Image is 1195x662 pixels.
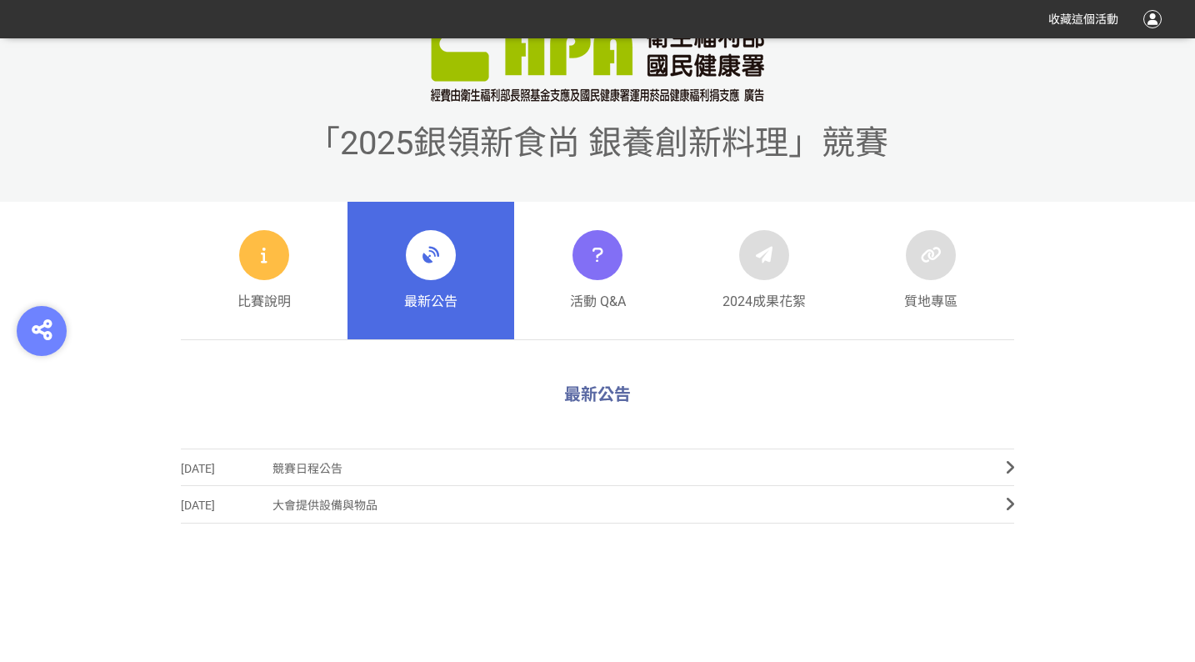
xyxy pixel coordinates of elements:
[181,450,272,488] span: [DATE]
[272,487,981,524] span: 大會提供設備與物品
[307,147,888,156] a: 「2025銀領新食尚 銀養創新料理」競賽
[681,202,847,340] a: 2024成果花絮
[237,292,291,312] span: 比賽說明
[847,202,1014,340] a: 質地專區
[904,292,957,312] span: 質地專區
[307,123,888,163] span: 「2025銀領新食尚 銀養創新料理」競賽
[181,486,1014,524] a: [DATE]大會提供設備與物品
[570,292,626,312] span: 活動 Q&A
[1048,13,1118,26] span: 收藏這個活動
[722,292,806,312] span: 2024成果花絮
[404,292,457,312] span: 最新公告
[272,450,981,488] span: 競賽日程公告
[514,202,681,340] a: 活動 Q&A
[181,487,272,524] span: [DATE]
[181,449,1014,486] a: [DATE]競賽日程公告
[347,202,514,340] a: 最新公告
[564,384,631,404] span: 最新公告
[181,202,347,340] a: 比賽說明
